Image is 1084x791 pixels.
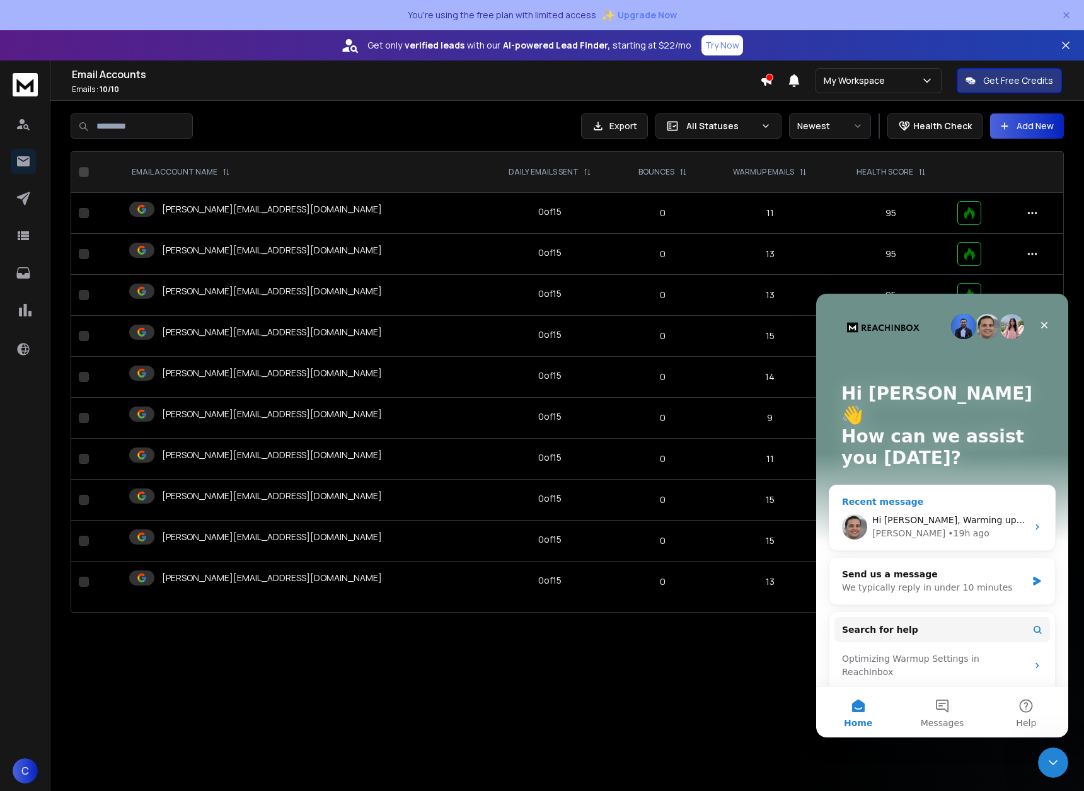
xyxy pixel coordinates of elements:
[601,3,677,28] button: ✨Upgrade Now
[625,289,701,301] p: 0
[162,572,382,584] p: [PERSON_NAME][EMAIL_ADDRESS][DOMAIN_NAME]
[538,533,562,546] div: 0 of 15
[509,167,579,177] p: DAILY EMAILS SENT
[56,233,129,246] div: [PERSON_NAME]
[625,534,701,547] p: 0
[18,323,234,349] button: Search for help
[708,316,832,357] td: 15
[367,39,691,52] p: Get only with our starting at $22/mo
[162,203,382,216] p: [PERSON_NAME][EMAIL_ADDRESS][DOMAIN_NAME]
[162,490,382,502] p: [PERSON_NAME][EMAIL_ADDRESS][DOMAIN_NAME]
[18,354,234,390] div: Optimizing Warmup Settings in ReachInbox
[625,371,701,383] p: 0
[708,193,832,234] td: 11
[26,359,211,385] div: Optimizing Warmup Settings in ReachInbox
[538,205,562,218] div: 0 of 15
[168,393,252,444] button: Help
[625,248,701,260] p: 0
[625,330,701,342] p: 0
[132,167,230,177] div: EMAIL ACCOUNT NAME
[538,246,562,259] div: 0 of 15
[701,35,743,55] button: Try Now
[538,287,562,300] div: 0 of 15
[100,84,119,95] span: 10 / 10
[162,408,382,420] p: [PERSON_NAME][EMAIL_ADDRESS][DOMAIN_NAME]
[625,453,701,465] p: 0
[983,74,1053,87] p: Get Free Credits
[105,425,148,434] span: Messages
[26,330,102,343] span: Search for help
[538,574,562,587] div: 0 of 15
[162,285,382,297] p: [PERSON_NAME][EMAIL_ADDRESS][DOMAIN_NAME]
[200,425,220,434] span: Help
[581,113,648,139] button: Export
[990,113,1064,139] button: Add New
[28,425,56,434] span: Home
[708,275,832,316] td: 13
[618,9,677,21] span: Upgrade Now
[957,68,1062,93] button: Get Free Credits
[162,326,382,338] p: [PERSON_NAME][EMAIL_ADDRESS][DOMAIN_NAME]
[708,439,832,480] td: 11
[625,207,701,219] p: 0
[832,234,950,275] td: 95
[162,449,382,461] p: [PERSON_NAME][EMAIL_ADDRESS][DOMAIN_NAME]
[705,39,739,52] p: Try Now
[538,328,562,341] div: 0 of 15
[832,275,950,316] td: 95
[625,412,701,424] p: 0
[72,67,760,82] h1: Email Accounts
[162,531,382,543] p: [PERSON_NAME][EMAIL_ADDRESS][DOMAIN_NAME]
[708,521,832,562] td: 15
[1038,748,1068,778] iframe: Intercom live chat
[832,193,950,234] td: 95
[625,575,701,588] p: 0
[13,263,239,311] div: Send us a messageWe typically reply in under 10 minutes
[72,84,760,95] p: Emails :
[625,494,701,506] p: 0
[162,367,382,379] p: [PERSON_NAME][EMAIL_ADDRESS][DOMAIN_NAME]
[708,562,832,603] td: 13
[13,73,38,96] img: logo
[686,120,756,132] p: All Statuses
[217,20,239,43] div: Close
[638,167,674,177] p: BOUNCES
[405,39,464,52] strong: verified leads
[913,120,972,132] p: Health Check
[733,167,794,177] p: WARMUP EMAILS
[856,167,913,177] p: HEALTH SCORE
[13,758,38,783] button: C
[708,398,832,439] td: 9
[26,287,210,301] div: We typically reply in under 10 minutes
[408,9,596,21] p: You're using the free plan with limited access
[162,244,382,257] p: [PERSON_NAME][EMAIL_ADDRESS][DOMAIN_NAME]
[789,113,871,139] button: Newest
[538,492,562,505] div: 0 of 15
[503,39,610,52] strong: AI-powered Lead Finder,
[84,393,168,444] button: Messages
[132,233,173,246] div: • 19h ago
[824,74,890,87] p: My Workspace
[601,6,615,24] span: ✨
[538,410,562,423] div: 0 of 15
[538,369,562,382] div: 0 of 15
[708,357,832,398] td: 14
[887,113,983,139] button: Health Check
[26,274,210,287] div: Send us a message
[816,294,1068,737] iframe: Intercom live chat
[538,451,562,464] div: 0 of 15
[708,480,832,521] td: 15
[708,234,832,275] td: 13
